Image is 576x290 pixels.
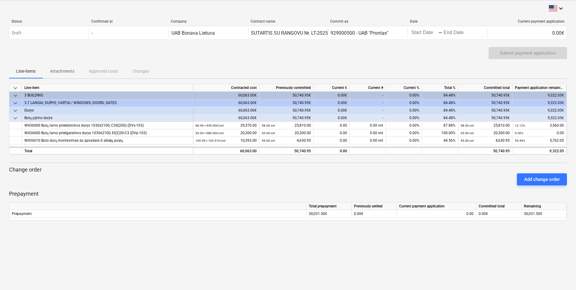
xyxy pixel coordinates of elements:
[314,147,350,154] div: 0.00
[350,129,386,137] div: 0.00 vnt
[476,203,521,210] div: Committed total
[12,107,19,114] span: keyboard_arrow_down
[458,84,512,92] div: Committed total
[262,124,275,127] small: 58.00 vnt
[314,137,350,144] div: 0.00
[262,129,311,137] div: 20,300.00
[386,122,422,129] div: 0.00%
[350,92,386,99] div: -
[512,84,567,92] div: Payment application remaining
[9,190,567,197] p: Prepayment
[352,203,397,210] div: Previously settled
[314,122,350,129] div: 0.00
[306,203,352,210] div: Total prepayment
[24,137,190,144] div: W436010 Buto durų montavimas su apvadais iš abiejų pusių
[521,203,567,210] div: Remaining
[24,107,190,114] div: Durys
[262,131,275,135] small: 35.00 vnt
[314,129,350,137] div: 0.00
[386,107,422,114] div: 0.00%
[487,28,567,38] div: 0.00€
[386,137,422,144] div: 0.00%
[515,122,564,129] div: 3,560.00
[259,99,314,107] div: 50,740.95€
[515,124,525,127] small: 12.12%
[422,114,458,122] div: 84.48%
[442,29,471,37] input: End Date
[386,92,422,99] div: 0.00%
[12,99,19,107] span: keyboard_arrow_down
[330,30,388,36] div: 929000500 - UAB "Prontas"
[352,210,397,218] div: 0.00€
[24,92,190,99] div: 3 BUILDING
[251,30,377,36] div: SUTARTIS SU RANGOVU Nr. LT-20250220-45 pasirašyta.pdf
[12,115,19,122] span: keyboard_arrow_down
[461,139,474,142] small: 45.00 vnt
[193,92,259,99] div: 60,063.00€
[521,210,567,218] div: 30,031.50€
[16,68,36,74] p: Line-items
[422,92,458,99] div: 84.48%
[196,139,225,142] small: 100.99 × 102.91€ / vnt
[517,173,567,185] button: Add change order
[11,19,86,24] div: Status
[461,137,510,144] div: 4,630.95
[91,19,166,24] div: Confirmed at
[512,99,567,107] div: 9,322.05€
[314,107,350,114] div: 0.00€
[386,114,422,122] div: 0.00%
[171,30,215,36] div: UAB Bonava Lietuva
[22,84,193,92] div: Line-item
[22,147,193,154] div: Total
[461,129,510,137] div: 20,300.00
[314,84,350,92] div: Current €
[330,19,405,24] div: Commit as
[524,175,560,183] div: Add change order
[196,147,257,155] div: 60,063.00
[262,139,275,142] small: 45.00 vnt
[24,129,190,137] div: W436000 Butų šarvo priešgaisrinės durys 1030x2100, EI(2)30-C3 (DVp-103)
[422,122,458,129] div: 87.88%
[458,114,512,122] div: 50,740.95€
[251,19,326,24] div: Contract name
[515,129,564,137] div: 0.00
[458,107,512,114] div: 50,740.95€
[193,107,259,114] div: 60,063.00€
[461,122,510,129] div: 25,810.00
[515,139,525,142] small: 55.44%
[262,122,311,129] div: 25,810.00
[458,92,512,99] div: 50,740.95€
[397,203,476,210] div: Current payment application
[490,19,565,24] div: Current payment application
[512,107,567,114] div: 9,322.05€
[12,92,19,99] span: keyboard_arrow_down
[314,114,350,122] div: 0.00€
[259,92,314,99] div: 50,740.95€
[196,122,257,129] div: 29,370.00
[512,92,567,99] div: 9,322.05€
[515,147,564,155] div: 9,322.05
[438,31,442,35] div: -
[461,124,474,127] small: 58.00 vnt
[350,114,386,122] div: -
[515,137,564,144] div: 5,762.05
[24,114,190,122] div: Butų įėjimo durys
[193,99,259,107] div: 60,063.00€
[386,84,422,92] div: Current %
[193,114,259,122] div: 60,063.00€
[350,84,386,92] div: Current #
[306,210,352,218] div: 30,031.50€
[9,210,306,218] div: Prepayment
[24,122,190,129] div: W436000 Butų šarvo priešdūminės durys 1030x2100, C3S(200) (DVs-103)
[476,210,521,218] div: 0.00€
[461,131,474,135] small: 35.00 vnt
[24,99,190,107] div: 3.7 LANGAI; DURYS; VARTAI / WINDOWS; DOORS; GATES
[350,137,386,144] div: 0.00 vnt
[262,147,311,155] div: 50,740.95
[410,29,438,37] input: Start Date
[171,19,246,24] div: Company
[512,114,567,122] div: 9,322.05€
[422,129,458,137] div: 100.00%
[515,131,523,135] small: 0.00%
[259,114,314,122] div: 50,740.95€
